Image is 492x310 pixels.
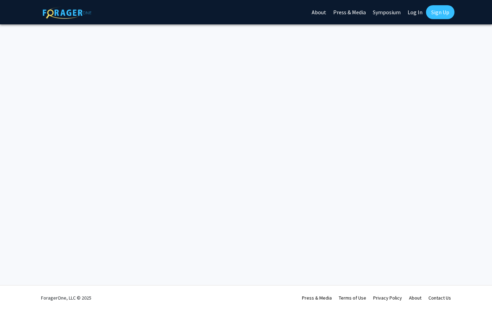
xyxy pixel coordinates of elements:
a: Contact Us [428,295,451,301]
div: ForagerOne, LLC © 2025 [41,286,91,310]
img: ForagerOne Logo [43,7,91,19]
a: Terms of Use [339,295,366,301]
a: Press & Media [302,295,332,301]
a: About [409,295,421,301]
a: Privacy Policy [373,295,402,301]
a: Sign Up [426,5,454,19]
